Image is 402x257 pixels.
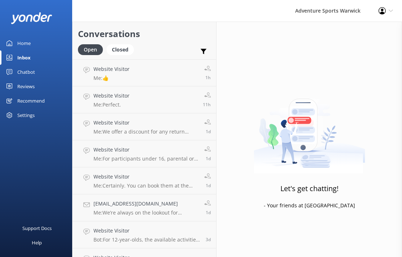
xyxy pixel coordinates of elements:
[93,200,199,208] h4: [EMAIL_ADDRESS][DOMAIN_NAME]
[93,236,200,243] p: Bot: For 12-year-olds, the available activities are: - Karting - Low Impact Paintball - Laser Tag...
[17,79,35,94] div: Reviews
[93,155,199,162] p: Me: For participants under 16, parental or guardian consent is required. This is completed throug...
[93,119,199,127] h4: Website Visitor
[17,36,31,50] div: Home
[280,183,338,194] h3: Let's get chatting!
[73,167,216,194] a: Website VisitorMe:Certainly. You can book them at the time of booking or call the office ([PHONE_...
[264,202,355,209] p: - Your friends at [GEOGRAPHIC_DATA]
[32,235,42,250] div: Help
[17,65,35,79] div: Chatbot
[73,194,216,221] a: [EMAIL_ADDRESS][DOMAIN_NAME]Me:We’re always on the lookout for enthusiastic people to join the Ad...
[17,50,31,65] div: Inbox
[93,92,130,100] h4: Website Visitor
[93,75,130,81] p: Me: 👍
[93,182,199,189] p: Me: Certainly. You can book them at the time of booking or call the office ([PHONE_NUMBER]) and w...
[206,236,211,243] span: Sep 21 2025 08:41am (UTC +01:00) Europe/London
[93,128,199,135] p: Me: We offer a discount for any return customer. After you have attended an event a discount code...
[78,27,211,41] h2: Conversations
[17,94,45,108] div: Recommend
[93,227,200,235] h4: Website Visitor
[93,102,130,108] p: Me: Perfect.
[206,128,211,135] span: Sep 23 2025 09:25am (UTC +01:00) Europe/London
[106,45,137,53] a: Closed
[11,12,52,24] img: yonder-white-logo.png
[206,209,211,216] span: Sep 23 2025 09:21am (UTC +01:00) Europe/London
[206,155,211,162] span: Sep 23 2025 09:23am (UTC +01:00) Europe/London
[73,113,216,140] a: Website VisitorMe:We offer a discount for any return customer. After you have attended an event a...
[203,102,211,108] span: Sep 24 2025 10:13am (UTC +01:00) Europe/London
[106,44,134,55] div: Closed
[205,75,211,81] span: Sep 24 2025 08:03pm (UTC +01:00) Europe/London
[22,221,52,235] div: Support Docs
[93,146,199,154] h4: Website Visitor
[93,209,199,216] p: Me: We’re always on the lookout for enthusiastic people to join the Adventure Sports team! If you...
[73,221,216,248] a: Website VisitorBot:For 12-year-olds, the available activities are: - Karting - Low Impact Paintba...
[206,182,211,189] span: Sep 23 2025 09:23am (UTC +01:00) Europe/London
[73,86,216,113] a: Website VisitorMe:Perfect.11h
[93,173,199,181] h4: Website Visitor
[254,84,365,173] img: artwork of a man stealing a conversation from at giant smartphone
[78,44,103,55] div: Open
[93,65,130,73] h4: Website Visitor
[73,59,216,86] a: Website VisitorMe:👍1h
[78,45,106,53] a: Open
[73,140,216,167] a: Website VisitorMe:For participants under 16, parental or guardian consent is required. This is co...
[17,108,35,122] div: Settings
